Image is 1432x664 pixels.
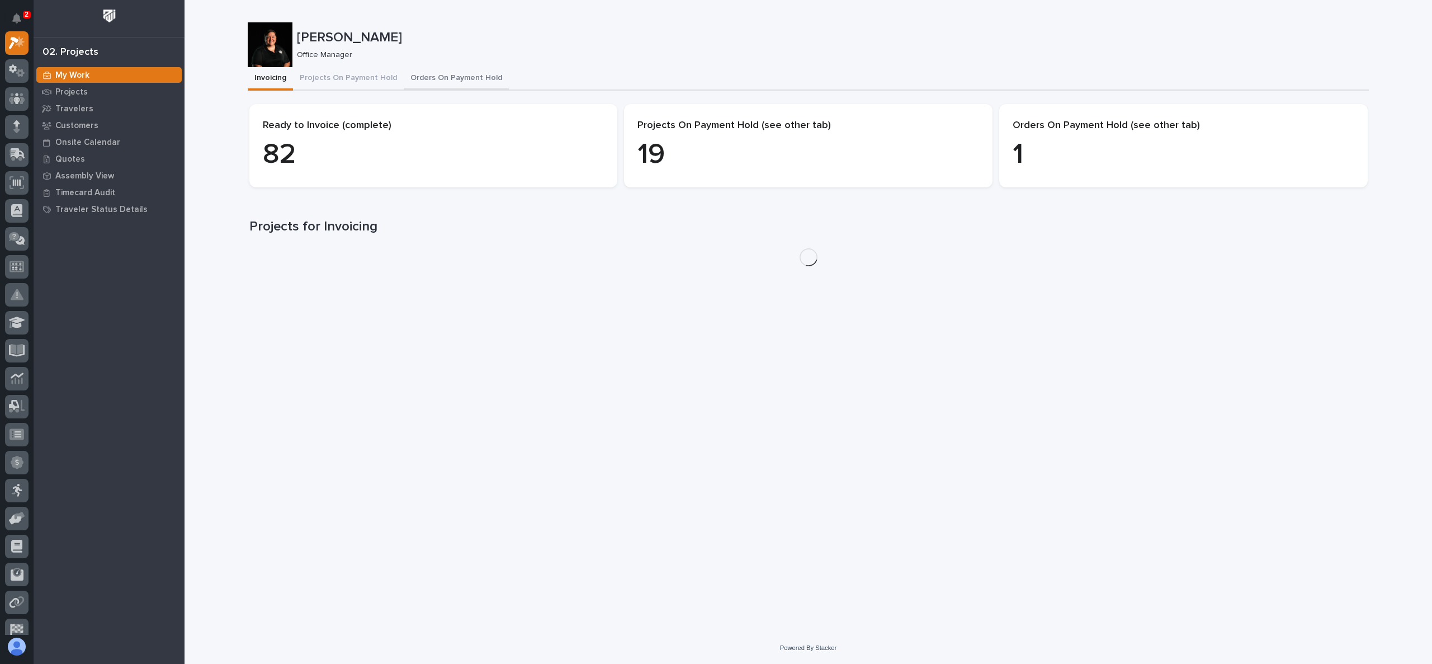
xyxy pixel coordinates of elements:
p: My Work [55,70,89,81]
p: Customers [55,121,98,131]
img: Workspace Logo [99,6,120,26]
div: 02. Projects [42,46,98,59]
a: Traveler Status Details [34,201,185,218]
button: Orders On Payment Hold [404,67,509,91]
p: Projects [55,87,88,97]
p: Office Manager [297,50,1360,60]
p: Orders On Payment Hold (see other tab) [1013,120,1354,132]
p: Timecard Audit [55,188,115,198]
p: 82 [263,138,604,172]
a: Customers [34,117,185,134]
p: [PERSON_NAME] [297,30,1364,46]
h1: Projects for Invoicing [249,219,1368,235]
a: Travelers [34,100,185,117]
button: users-avatar [5,635,29,658]
a: My Work [34,67,185,83]
button: Projects On Payment Hold [293,67,404,91]
p: Onsite Calendar [55,138,120,148]
p: 2 [25,11,29,18]
p: Traveler Status Details [55,205,148,215]
a: Onsite Calendar [34,134,185,150]
div: Notifications2 [14,13,29,31]
a: Powered By Stacker [780,644,836,651]
button: Invoicing [248,67,293,91]
a: Timecard Audit [34,184,185,201]
a: Quotes [34,150,185,167]
a: Assembly View [34,167,185,184]
p: 19 [637,138,979,172]
button: Notifications [5,7,29,30]
p: Projects On Payment Hold (see other tab) [637,120,979,132]
p: Ready to Invoice (complete) [263,120,604,132]
p: 1 [1013,138,1354,172]
a: Projects [34,83,185,100]
p: Assembly View [55,171,114,181]
p: Quotes [55,154,85,164]
p: Travelers [55,104,93,114]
